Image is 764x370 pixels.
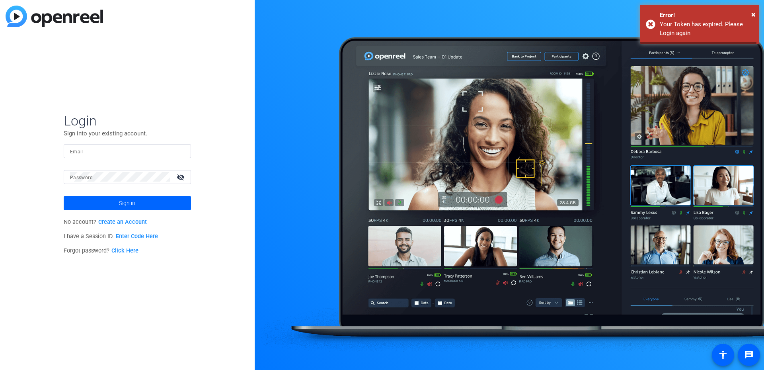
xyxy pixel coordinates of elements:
[116,233,158,240] a: Enter Code Here
[70,146,185,156] input: Enter Email Address
[119,193,135,213] span: Sign in
[744,350,754,360] mat-icon: message
[751,8,756,20] button: Close
[64,129,191,138] p: Sign into your existing account.
[172,171,191,183] mat-icon: visibility_off
[98,219,147,225] a: Create an Account
[70,175,93,180] mat-label: Password
[64,112,191,129] span: Login
[660,11,753,20] div: Error!
[6,6,103,27] img: blue-gradient.svg
[718,350,728,360] mat-icon: accessibility
[64,247,138,254] span: Forgot password?
[64,233,158,240] span: I have a Session ID.
[64,196,191,210] button: Sign in
[751,10,756,19] span: ×
[64,219,147,225] span: No account?
[111,247,138,254] a: Click Here
[70,149,83,155] mat-label: Email
[660,20,753,38] div: Your Token has expired. Please Login again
